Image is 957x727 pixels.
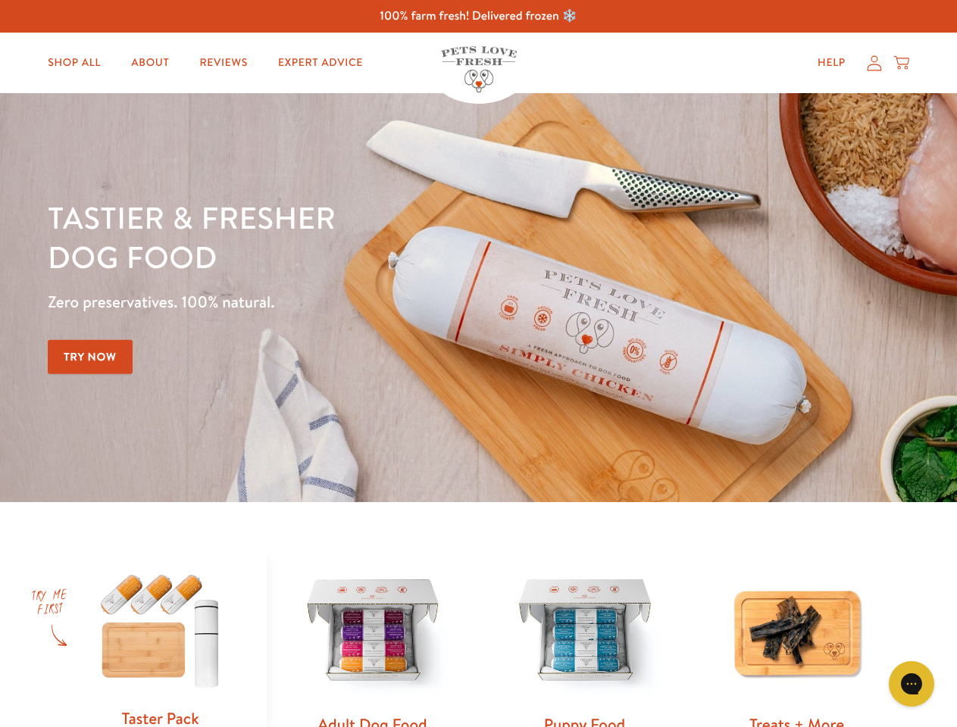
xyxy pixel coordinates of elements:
[36,48,113,78] a: Shop All
[48,198,622,276] h1: Tastier & fresher dog food
[48,289,622,316] p: Zero preservatives. 100% natural.
[441,46,517,92] img: Pets Love Fresh
[48,340,133,374] a: Try Now
[881,656,942,712] iframe: Gorgias live chat messenger
[119,48,181,78] a: About
[187,48,259,78] a: Reviews
[266,48,375,78] a: Expert Advice
[805,48,858,78] a: Help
